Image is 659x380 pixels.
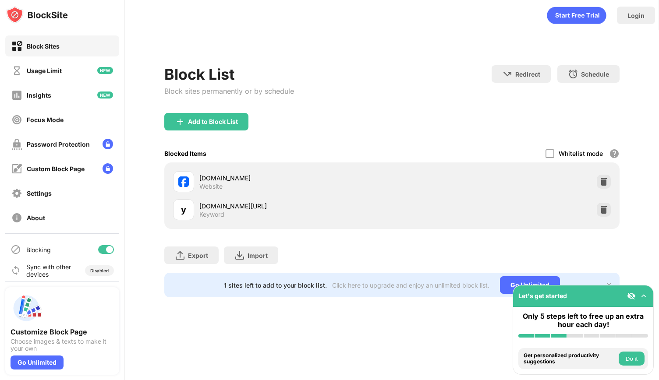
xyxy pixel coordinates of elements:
[500,276,560,294] div: Go Unlimited
[11,355,64,369] div: Go Unlimited
[27,67,62,74] div: Usage Limit
[199,173,392,183] div: [DOMAIN_NAME]
[97,91,113,99] img: new-icon.svg
[27,141,90,148] div: Password Protection
[6,6,68,24] img: logo-blocksite.svg
[224,281,327,289] div: 1 sites left to add to your block list.
[27,116,64,123] div: Focus Mode
[27,165,85,172] div: Custom Block Page
[11,338,114,352] div: Choose images & texts to make it your own
[627,292,636,300] img: eye-not-visible.svg
[606,281,613,289] img: x-button.svg
[524,352,616,365] div: Get personalized productivity suggestions
[11,265,21,276] img: sync-icon.svg
[188,252,208,259] div: Export
[11,90,22,101] img: insights-off.svg
[11,163,22,174] img: customize-block-page-off.svg
[103,139,113,149] img: lock-menu.svg
[11,114,22,125] img: focus-off.svg
[11,139,22,150] img: password-protection-off.svg
[178,176,189,187] img: favicons
[97,67,113,74] img: new-icon.svg
[639,292,648,300] img: omni-setup-toggle.svg
[27,42,60,50] div: Block Sites
[164,150,206,157] div: Blocked Items
[248,252,268,259] div: Import
[26,246,51,253] div: Blocking
[188,118,238,125] div: Add to Block List
[515,70,540,78] div: Redirect
[11,292,42,324] img: push-custom-page.svg
[332,281,489,289] div: Click here to upgrade and enjoy an unlimited block list.
[518,292,567,299] div: Let's get started
[199,183,223,190] div: Website
[11,188,22,199] img: settings-off.svg
[518,312,648,329] div: Only 5 steps left to free up an extra hour each day!
[559,150,603,157] div: Whitelist mode
[547,7,606,24] div: animation
[27,214,45,222] div: About
[90,268,109,273] div: Disabled
[181,203,186,216] div: y
[27,190,52,197] div: Settings
[619,352,645,366] button: Do it
[581,70,609,78] div: Schedule
[199,211,224,218] div: Keyword
[11,41,22,52] img: block-on.svg
[26,263,71,278] div: Sync with other devices
[11,212,22,223] img: about-off.svg
[103,163,113,174] img: lock-menu.svg
[164,65,294,83] div: Block List
[627,12,645,19] div: Login
[164,87,294,95] div: Block sites permanently or by schedule
[199,201,392,211] div: [DOMAIN_NAME][URL]
[11,327,114,336] div: Customize Block Page
[27,91,51,99] div: Insights
[11,244,21,255] img: blocking-icon.svg
[11,65,22,76] img: time-usage-off.svg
